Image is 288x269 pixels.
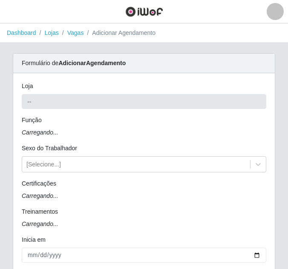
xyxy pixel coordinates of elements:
[84,29,156,37] li: Adicionar Agendamento
[22,248,266,263] input: 00/00/0000
[13,54,275,73] div: Formulário de
[58,60,126,66] strong: Adicionar Agendamento
[22,179,56,188] label: Certificações
[44,29,58,36] a: Lojas
[26,160,61,169] div: [Selecione...]
[22,129,58,136] i: Carregando...
[22,207,58,216] label: Treinamentos
[22,192,58,199] i: Carregando...
[22,235,46,244] label: Inicia em
[22,82,33,91] label: Loja
[22,220,58,227] i: Carregando...
[7,29,36,36] a: Dashboard
[67,29,84,36] a: Vagas
[22,144,77,153] label: Sexo do Trabalhador
[22,116,42,125] label: Função
[125,6,163,17] img: CoreUI Logo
